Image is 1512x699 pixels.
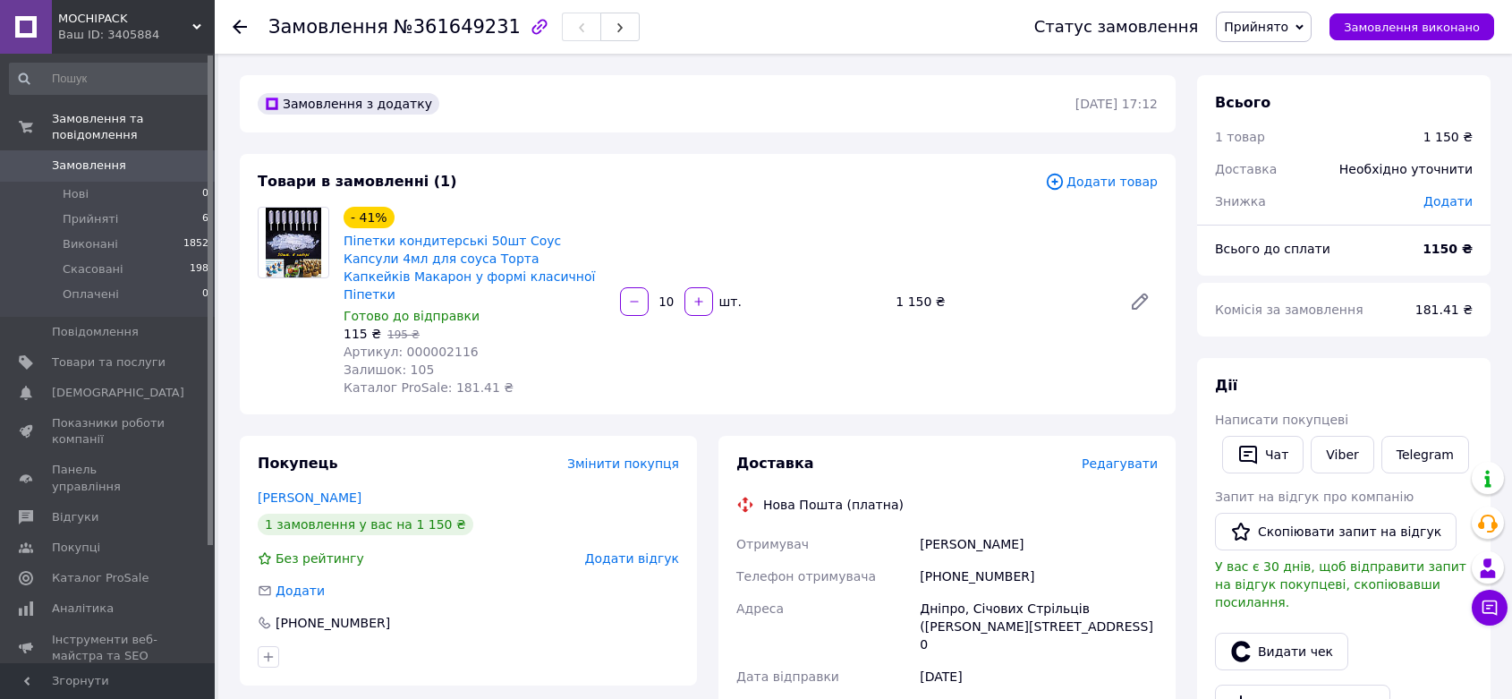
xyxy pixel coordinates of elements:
span: 0 [202,186,208,202]
span: Змінити покупця [567,456,679,471]
span: Панель управління [52,462,166,494]
span: Написати покупцеві [1215,413,1348,427]
div: Ваш ID: 3405884 [58,27,215,43]
span: Телефон отримувача [736,569,876,584]
span: Готово до відправки [344,309,480,323]
div: Необхідно уточнити [1329,149,1483,189]
span: 181.41 ₴ [1415,303,1473,317]
div: Повернутися назад [233,18,247,36]
span: Скасовані [63,261,123,277]
span: Комісія за замовлення [1215,303,1363,317]
span: Аналітика [52,601,114,617]
span: Нові [63,186,89,202]
b: 1150 ₴ [1423,242,1473,256]
span: Додати відгук [585,551,679,566]
span: 0 [202,286,208,303]
span: 115 ₴ [344,327,381,341]
span: 1852 [183,236,208,252]
img: Піпетки кондитерські 50шт Соус Капсули 4мл для соуса Торта Капкейків Макарон у формі класичної Пі... [266,208,321,277]
span: Отримувач [736,537,809,551]
span: Покупець [258,455,338,472]
span: Всього до сплати [1215,242,1330,256]
div: 1 замовлення у вас на 1 150 ₴ [258,514,473,535]
span: Адреса [736,601,784,616]
a: Telegram [1381,436,1469,473]
button: Скопіювати запит на відгук [1215,513,1457,550]
button: Чат [1222,436,1304,473]
span: Замовлення та повідомлення [52,111,215,143]
span: Додати [276,584,325,598]
span: У вас є 30 днів, щоб відправити запит на відгук покупцеві, скопіювавши посилання. [1215,559,1466,609]
span: Дата відправки [736,669,839,684]
span: Прийняті [63,211,118,227]
div: - 41% [344,207,395,228]
div: [DATE] [916,661,1161,693]
span: 1 товар [1215,130,1265,144]
span: Дії [1215,377,1237,394]
span: Товари в замовленні (1) [258,173,457,190]
span: №361649231 [394,16,521,38]
div: [PHONE_NUMBER] [274,614,392,632]
span: Всього [1215,94,1270,111]
span: Додати товар [1045,172,1158,192]
span: Покупці [52,540,100,556]
span: Інструменти веб-майстра та SEO [52,632,166,664]
a: Viber [1311,436,1373,473]
span: Редагувати [1082,456,1158,471]
div: Замовлення з додатку [258,93,439,115]
div: [PERSON_NAME] [916,528,1161,560]
time: [DATE] 17:12 [1075,97,1158,111]
button: Видати чек [1215,633,1348,670]
span: Замовлення [268,16,388,38]
button: Замовлення виконано [1329,13,1494,40]
span: Оплачені [63,286,119,303]
div: Статус замовлення [1034,18,1199,36]
span: Запит на відгук про компанію [1215,490,1414,504]
a: [PERSON_NAME] [258,490,361,505]
span: 6 [202,211,208,227]
span: 198 [190,261,208,277]
span: Доставка [736,455,814,472]
span: Товари та послуги [52,354,166,371]
div: [PHONE_NUMBER] [916,560,1161,592]
span: Додати [1423,194,1473,209]
button: Чат з покупцем [1472,590,1508,626]
span: Каталог ProSale: 181.41 ₴ [344,380,514,395]
span: Прийнято [1224,20,1288,34]
div: шт. [715,293,743,311]
div: Нова Пошта (платна) [759,496,908,514]
span: MOCHIPACK [58,11,192,27]
div: 1 150 ₴ [888,289,1115,314]
span: Каталог ProSale [52,570,149,586]
input: Пошук [9,63,210,95]
span: Замовлення виконано [1344,21,1480,34]
span: Показники роботи компанії [52,415,166,448]
span: Доставка [1215,162,1277,176]
span: Повідомлення [52,324,139,340]
span: Відгуки [52,509,98,525]
span: 195 ₴ [387,328,420,341]
span: Залишок: 105 [344,362,434,377]
span: Знижка [1215,194,1266,209]
span: Без рейтингу [276,551,364,566]
span: Замовлення [52,158,126,174]
a: Піпетки кондитерські 50шт Соус Капсули 4мл для соуса Торта Капкейків Макарон у формі класичної Пі... [344,234,595,302]
div: Дніпро, Січових Стрільців ([PERSON_NAME][STREET_ADDRESS] 0 [916,592,1161,661]
span: [DEMOGRAPHIC_DATA] [52,385,184,401]
div: 1 150 ₴ [1423,128,1473,146]
span: Виконані [63,236,118,252]
a: Редагувати [1122,284,1158,320]
span: Артикул: 000002116 [344,345,479,359]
